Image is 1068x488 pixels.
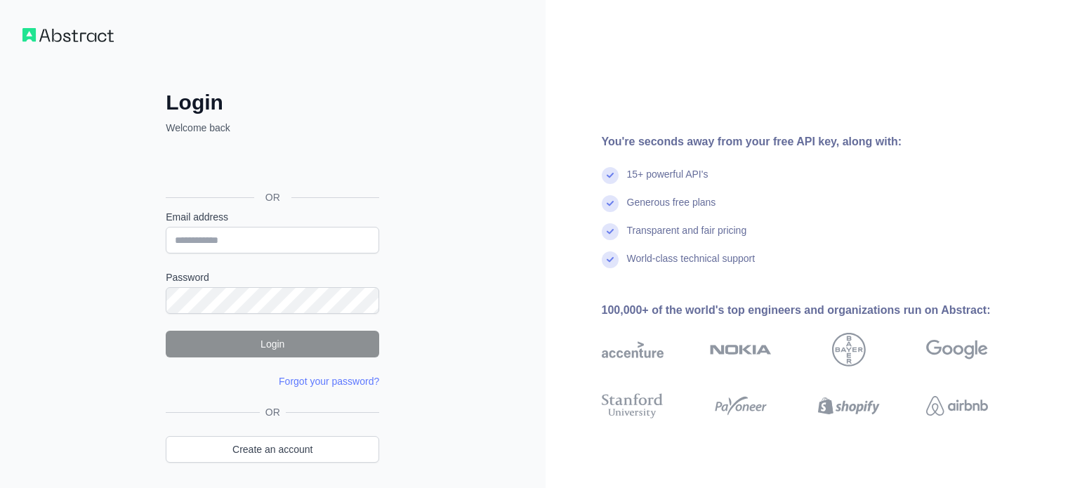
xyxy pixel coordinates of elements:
[22,28,114,42] img: Workflow
[602,167,619,184] img: check mark
[627,223,747,251] div: Transparent and fair pricing
[166,121,379,135] p: Welcome back
[602,251,619,268] img: check mark
[159,150,383,181] iframe: Schaltfläche „Über Google anmelden“
[279,376,379,387] a: Forgot your password?
[602,302,1033,319] div: 100,000+ of the world's top engineers and organizations run on Abstract:
[627,167,708,195] div: 15+ powerful API's
[166,90,379,115] h2: Login
[166,331,379,357] button: Login
[166,436,379,463] a: Create an account
[602,223,619,240] img: check mark
[627,195,716,223] div: Generous free plans
[602,133,1033,150] div: You're seconds away from your free API key, along with:
[254,190,291,204] span: OR
[818,390,880,421] img: shopify
[832,333,866,367] img: bayer
[602,390,664,421] img: stanford university
[166,210,379,224] label: Email address
[926,390,988,421] img: airbnb
[166,270,379,284] label: Password
[710,390,772,421] img: payoneer
[602,333,664,367] img: accenture
[260,405,286,419] span: OR
[710,333,772,367] img: nokia
[627,251,756,279] div: World-class technical support
[926,333,988,367] img: google
[602,195,619,212] img: check mark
